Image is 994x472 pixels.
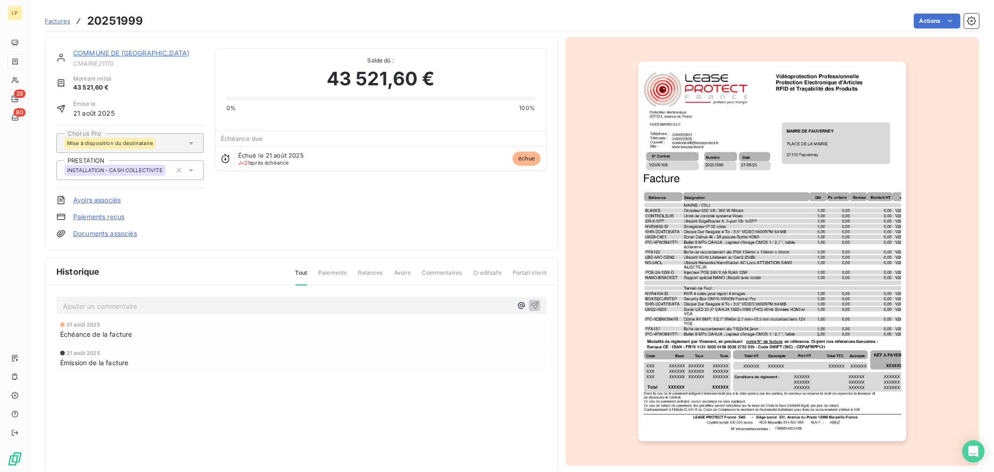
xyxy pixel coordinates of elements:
[226,104,236,112] span: 0%
[67,140,153,146] span: Mise à disposition du destinataire
[327,65,435,93] span: 43 521,60 €
[962,440,985,463] div: Open Intercom Messenger
[60,329,132,339] span: Échéance de la facture
[221,135,263,142] span: Échéance due
[73,83,111,92] span: 43 521,60 €
[358,269,383,285] span: Relances
[45,16,70,26] a: Factures
[318,269,347,285] span: Paiements
[513,269,547,285] span: Portail client
[422,269,462,285] span: Commentaires
[73,195,121,205] a: Avoirs associés
[67,167,163,173] span: INSTALLATION - CASH COLLECTIVITE
[238,152,304,159] span: Échue le 21 août 2025
[45,17,70,25] span: Factures
[295,269,308,285] span: Tout
[7,6,22,21] div: LP
[7,451,22,466] img: Logo LeanPay
[73,100,115,108] span: Émise le
[73,49,189,57] a: COMMUNE DE [GEOGRAPHIC_DATA]
[73,212,124,222] a: Paiements reçus
[73,108,115,118] span: 21 août 2025
[473,269,501,285] span: Creditsafe
[513,152,541,166] span: échue
[638,62,906,441] img: invoice_thumbnail
[56,265,100,278] span: Historique
[238,160,289,166] span: après échéance
[226,56,535,65] span: Solde dû :
[67,322,100,327] span: 21 août 2025
[238,160,250,166] span: J+21
[60,358,128,368] span: Émission de la facture
[87,13,143,29] h3: 20251999
[67,350,100,356] span: 21 août 2025
[394,269,411,285] span: Avoirs
[14,90,26,98] span: 29
[14,108,26,117] span: 80
[73,60,204,67] span: CMAIRIE21110
[519,104,535,112] span: 100%
[73,229,137,238] a: Documents associés
[73,75,111,83] span: Montant initial
[914,14,960,28] button: Actions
